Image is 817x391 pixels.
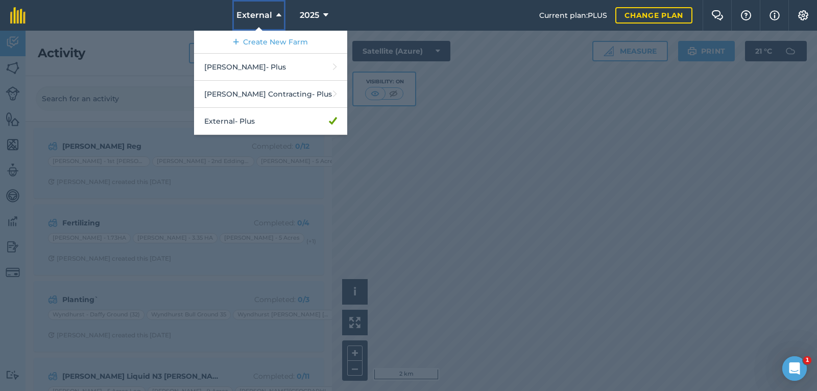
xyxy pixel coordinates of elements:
[194,81,347,108] a: [PERSON_NAME] Contracting- Plus
[194,108,347,135] a: External- Plus
[236,9,272,21] span: External
[300,9,319,21] span: 2025
[797,10,809,20] img: A cog icon
[770,9,780,21] img: svg+xml;base64,PHN2ZyB4bWxucz0iaHR0cDovL3d3dy53My5vcmcvMjAwMC9zdmciIHdpZHRoPSIxNyIgaGVpZ2h0PSIxNy...
[711,10,724,20] img: Two speech bubbles overlapping with the left bubble in the forefront
[803,356,811,364] span: 1
[194,54,347,81] a: [PERSON_NAME]- Plus
[10,7,26,24] img: fieldmargin Logo
[782,356,807,381] iframe: Intercom live chat
[194,31,347,54] a: Create New Farm
[740,10,752,20] img: A question mark icon
[615,7,692,24] a: Change plan
[539,10,607,21] span: Current plan : PLUS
